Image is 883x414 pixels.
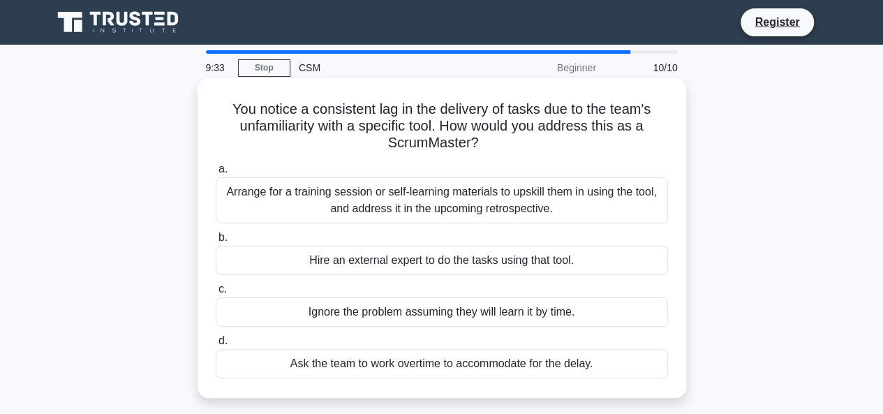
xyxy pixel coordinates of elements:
a: Register [746,13,808,31]
span: b. [218,231,228,243]
div: Ask the team to work overtime to accommodate for the delay. [216,349,668,378]
div: Arrange for a training session or self-learning materials to upskill them in using the tool, and ... [216,177,668,223]
div: Beginner [482,54,604,82]
span: c. [218,283,227,295]
div: 9:33 [198,54,238,82]
span: d. [218,334,228,346]
div: CSM [290,54,482,82]
a: Stop [238,59,290,77]
h5: You notice a consistent lag in the delivery of tasks due to the team's unfamiliarity with a speci... [214,101,669,152]
div: Hire an external expert to do the tasks using that tool. [216,246,668,275]
div: Ignore the problem assuming they will learn it by time. [216,297,668,327]
span: a. [218,163,228,175]
div: 10/10 [604,54,686,82]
